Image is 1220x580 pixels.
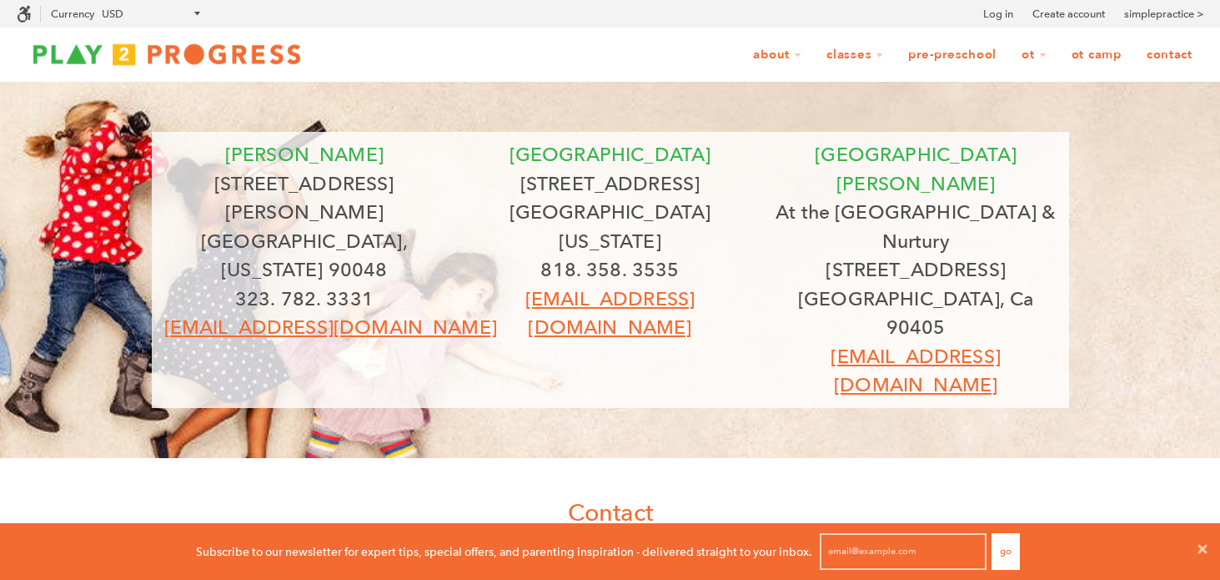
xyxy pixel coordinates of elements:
p: [GEOGRAPHIC_DATA], Ca 90405 [776,285,1057,342]
span: [GEOGRAPHIC_DATA] [510,143,711,166]
a: Pre-Preschool [897,39,1007,71]
a: simplepractice > [1124,6,1203,23]
a: Classes [816,39,894,71]
p: Subscribe to our newsletter for expert tips, special offers, and parenting inspiration - delivere... [196,542,812,561]
p: [STREET_ADDRESS] [776,255,1057,285]
a: Create account [1032,6,1105,23]
p: 818. 358. 3535 [469,255,751,285]
a: [EMAIL_ADDRESS][DOMAIN_NAME] [525,287,695,340]
input: email@example.com [820,533,987,570]
a: OT Camp [1061,39,1132,71]
p: [GEOGRAPHIC_DATA], [US_STATE] 90048 [164,227,445,285]
a: [EMAIL_ADDRESS][DOMAIN_NAME] [164,315,497,339]
a: OT [1011,39,1057,71]
p: 323. 782. 3331 [164,285,445,314]
a: About [742,39,812,71]
a: [EMAIL_ADDRESS][DOMAIN_NAME] [831,345,1000,397]
p: [GEOGRAPHIC_DATA][US_STATE] [469,198,751,255]
a: Contact [1136,39,1203,71]
img: Play2Progress logo [17,38,317,71]
button: Go [992,533,1020,570]
font: [PERSON_NAME] [225,143,384,166]
p: [STREET_ADDRESS] [469,169,751,199]
font: [GEOGRAPHIC_DATA][PERSON_NAME] [815,143,1017,195]
a: Log in [983,6,1013,23]
p: [STREET_ADDRESS][PERSON_NAME] [164,169,445,227]
p: At the [GEOGRAPHIC_DATA] & Nurtury [776,198,1057,255]
label: Currency [51,8,94,20]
